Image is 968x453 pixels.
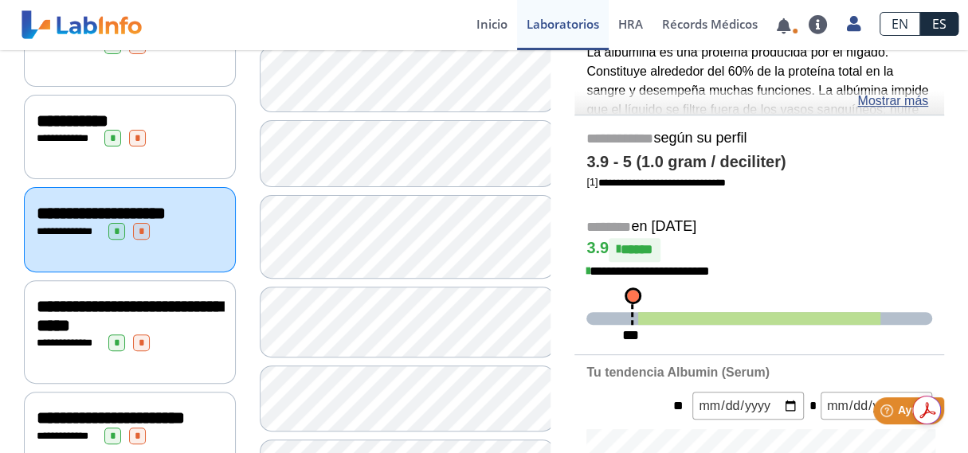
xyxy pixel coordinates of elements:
[821,392,932,420] input: mm/dd/yyyy
[857,92,928,111] a: Mostrar más
[586,218,932,236] h5: en [DATE]
[880,12,920,36] a: EN
[586,176,725,188] a: [1]
[826,391,950,435] iframe: Help widget launcher
[692,392,804,420] input: mm/dd/yyyy
[586,365,770,379] b: Tu tendencia Albumin (Serum)
[920,12,958,36] a: ES
[586,153,932,172] h4: 3.9 - 5 (1.0 gram / deciliter)
[618,16,643,32] span: HRA
[586,130,932,148] h5: según su perfil
[586,238,932,262] h4: 3.9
